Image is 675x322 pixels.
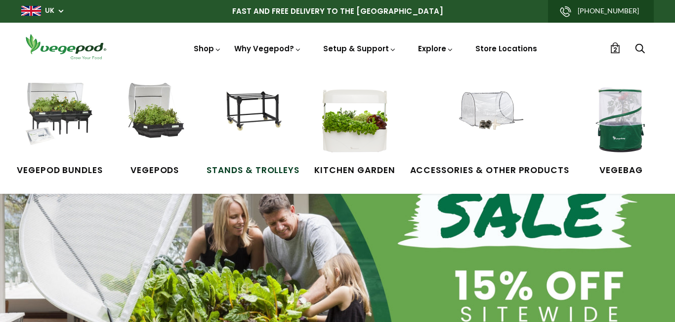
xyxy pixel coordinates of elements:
img: Raised Garden Kits [118,83,192,157]
a: UK [45,6,54,16]
a: Kitchen Garden [314,83,395,177]
img: VegeBag [584,83,658,157]
a: Vegepods [118,83,192,177]
a: Accessories & Other Products [410,83,570,177]
span: VegeBag [584,164,658,177]
span: Kitchen Garden [314,164,395,177]
a: Store Locations [475,43,537,54]
img: Stands & Trolleys [216,83,290,157]
img: Kitchen Garden [318,83,392,157]
span: Stands & Trolleys [207,164,299,177]
span: Vegepod Bundles [17,164,103,177]
a: Shop [194,43,221,81]
a: Setup & Support [323,43,396,54]
span: Accessories & Other Products [410,164,570,177]
img: Vegepod Bundles [23,83,97,157]
img: gb_large.png [21,6,41,16]
span: Vegepods [118,164,192,177]
a: Stands & Trolleys [207,83,299,177]
img: Vegepod [21,33,110,61]
a: VegeBag [584,83,658,177]
img: Accessories & Other Products [453,83,527,157]
a: Explore [418,43,454,54]
a: 2 [610,42,621,53]
a: Search [635,44,645,54]
a: Why Vegepod? [234,43,301,54]
a: Vegepod Bundles [17,83,103,177]
span: 2 [613,45,617,54]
